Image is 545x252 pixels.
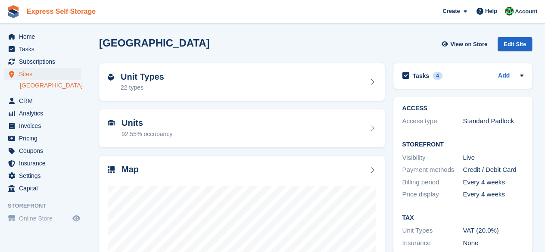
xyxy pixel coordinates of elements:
[4,68,81,80] a: menu
[402,141,523,148] h2: Storefront
[4,95,81,107] a: menu
[19,68,71,80] span: Sites
[19,31,71,43] span: Home
[402,177,463,187] div: Billing period
[498,37,532,51] div: Edit Site
[463,190,523,199] div: Every 4 weeks
[4,43,81,55] a: menu
[19,157,71,169] span: Insurance
[121,118,172,128] h2: Units
[4,170,81,182] a: menu
[19,170,71,182] span: Settings
[4,107,81,119] a: menu
[433,72,442,80] div: 4
[4,56,81,68] a: menu
[19,107,71,119] span: Analytics
[19,145,71,157] span: Coupons
[19,132,71,144] span: Pricing
[402,116,463,126] div: Access type
[463,165,523,175] div: Credit / Debit Card
[19,56,71,68] span: Subscriptions
[463,177,523,187] div: Every 4 weeks
[402,215,523,221] h2: Tax
[121,72,164,82] h2: Unit Types
[121,130,172,139] div: 92.55% occupancy
[4,132,81,144] a: menu
[99,109,385,147] a: Units 92.55% occupancy
[19,120,71,132] span: Invoices
[463,238,523,248] div: None
[99,63,385,101] a: Unit Types 22 types
[4,182,81,194] a: menu
[19,43,71,55] span: Tasks
[23,4,99,19] a: Express Self Storage
[108,166,115,173] img: map-icn-33ee37083ee616e46c38cad1a60f524a97daa1e2b2c8c0bc3eb3415660979fc1.svg
[402,165,463,175] div: Payment methods
[19,182,71,194] span: Capital
[4,120,81,132] a: menu
[402,226,463,236] div: Unit Types
[463,153,523,163] div: Live
[505,7,514,16] img: Shakiyra Davis
[498,71,510,81] a: Add
[121,83,164,92] div: 22 types
[99,37,209,49] h2: [GEOGRAPHIC_DATA]
[412,72,429,80] h2: Tasks
[19,95,71,107] span: CRM
[463,226,523,236] div: VAT (20.0%)
[442,7,460,16] span: Create
[108,74,114,81] img: unit-type-icn-2b2737a686de81e16bb02015468b77c625bbabd49415b5ef34ead5e3b44a266d.svg
[7,5,20,18] img: stora-icon-8386f47178a22dfd0bd8f6a31ec36ba5ce8667c1dd55bd0f319d3a0aa187defe.svg
[402,190,463,199] div: Price display
[4,145,81,157] a: menu
[402,153,463,163] div: Visibility
[108,120,115,126] img: unit-icn-7be61d7bf1b0ce9d3e12c5938cc71ed9869f7b940bace4675aadf7bd6d80202e.svg
[498,37,532,55] a: Edit Site
[20,81,81,90] a: [GEOGRAPHIC_DATA]
[4,157,81,169] a: menu
[402,238,463,248] div: Insurance
[515,7,537,16] span: Account
[121,165,139,174] h2: Map
[4,31,81,43] a: menu
[19,212,71,224] span: Online Store
[402,105,523,112] h2: ACCESS
[485,7,497,16] span: Help
[463,116,523,126] div: Standard Padlock
[71,213,81,224] a: Preview store
[440,37,491,51] a: View on Store
[8,202,86,210] span: Storefront
[4,212,81,224] a: menu
[450,40,487,49] span: View on Store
